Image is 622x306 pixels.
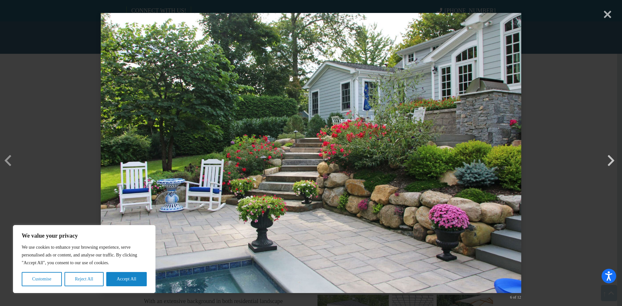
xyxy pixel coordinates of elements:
div: We value your privacy [13,225,155,293]
button: Customise [22,272,62,286]
button: Next (Right arrow key) [603,143,619,158]
button: Reject All [64,272,104,286]
p: We use cookies to enhance your browsing experience, serve personalised ads or content, and analys... [22,244,147,267]
p: We value your privacy [22,232,147,240]
div: 6 of 12 [510,294,521,300]
button: Accept All [106,272,147,286]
